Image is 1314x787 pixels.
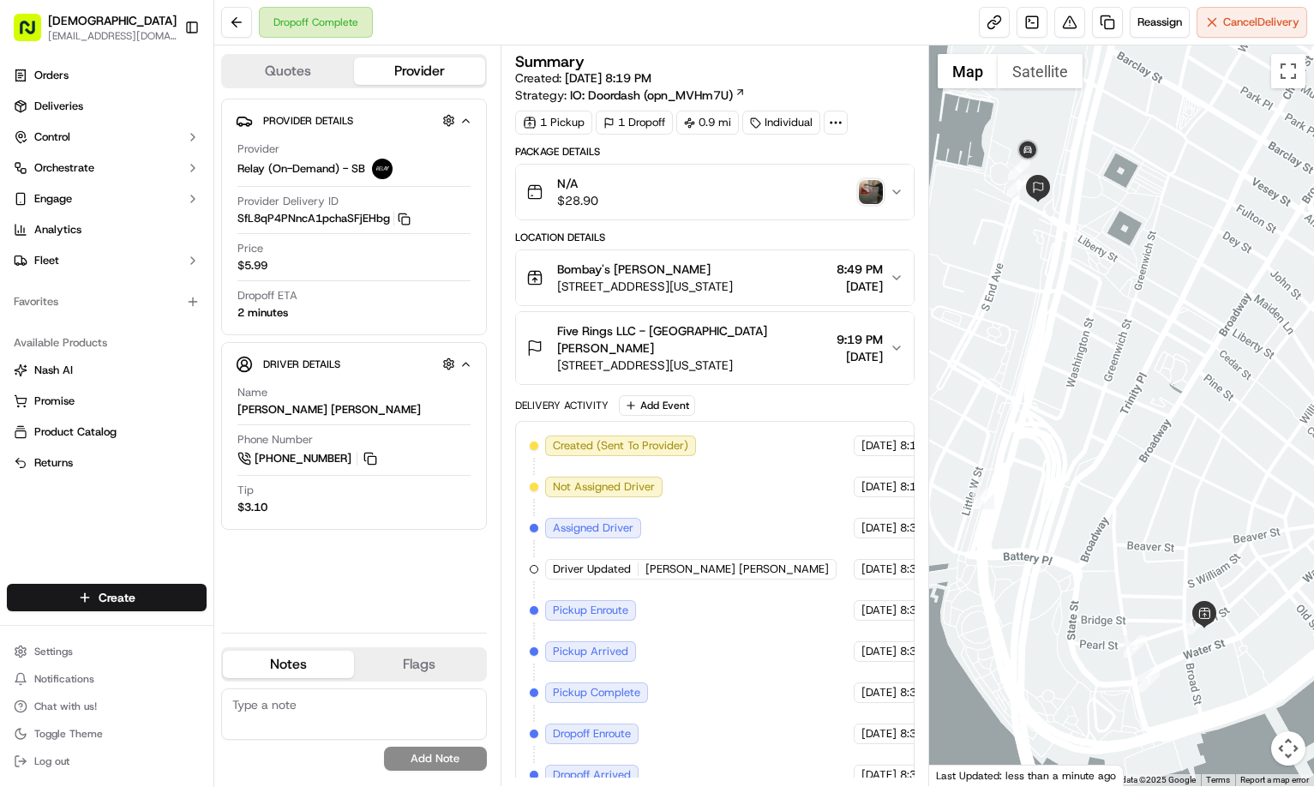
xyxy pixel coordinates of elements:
[553,520,633,536] span: Assigned Driver
[7,62,207,89] a: Orders
[1271,54,1305,88] button: Toggle fullscreen view
[7,722,207,746] button: Toggle Theme
[237,161,365,177] span: Relay (On-Demand) - SB
[7,216,207,243] a: Analytics
[7,667,207,691] button: Notifications
[596,111,673,135] div: 1 Dropoff
[7,185,207,213] button: Engage
[17,250,31,264] div: 📗
[570,87,746,104] a: IO: Doordash (opn_MVHm7U)
[34,672,94,686] span: Notifications
[900,685,966,700] span: 8:33 PM EDT
[237,258,267,273] span: $5.99
[1137,15,1182,30] span: Reassign
[34,754,69,768] span: Log out
[7,247,207,274] button: Fleet
[900,644,966,659] span: 8:31 PM EDT
[900,603,966,618] span: 8:30 PM EDT
[34,424,117,440] span: Product Catalog
[515,231,915,244] div: Location Details
[45,111,309,129] input: Got a question? Start typing here...
[938,54,998,88] button: Show street map
[1102,775,1196,784] span: Map data ©2025 Google
[900,562,966,577] span: 8:30 PM EDT
[7,357,207,384] button: Nash AI
[1271,731,1305,766] button: Map camera controls
[237,305,288,321] div: 2 minutes
[7,449,207,477] button: Returns
[354,57,485,85] button: Provider
[237,402,421,418] div: [PERSON_NAME] [PERSON_NAME]
[553,767,631,783] span: Dropoff Arrived
[861,685,897,700] span: [DATE]
[553,644,628,659] span: Pickup Arrived
[7,387,207,415] button: Promise
[7,329,207,357] div: Available Products
[861,644,897,659] span: [DATE]
[99,589,135,606] span: Create
[237,211,411,226] button: SfL8qP4PNncA1pchaSFjEHbg
[557,175,598,192] span: N/A
[7,418,207,446] button: Product Catalog
[837,278,883,295] span: [DATE]
[171,291,207,303] span: Pylon
[48,12,177,29] span: [DEMOGRAPHIC_DATA]
[7,123,207,151] button: Control
[34,249,131,266] span: Knowledge Base
[900,726,966,742] span: 8:39 PM EDT
[516,312,914,384] button: Five Rings LLC - [GEOGRAPHIC_DATA] [PERSON_NAME][STREET_ADDRESS][US_STATE]9:19 PM[DATE]
[1008,158,1030,180] div: 6
[263,357,340,371] span: Driver Details
[1240,775,1309,784] a: Report a map error
[516,250,914,305] button: Bombay's [PERSON_NAME][STREET_ADDRESS][US_STATE]8:49 PM[DATE]
[34,191,72,207] span: Engage
[17,164,48,195] img: 1736555255976-a54dd68f-1ca7-489b-9aae-adbdc363a1c4
[933,764,990,786] a: Open this area in Google Maps (opens a new window)
[515,87,746,104] div: Strategy:
[515,54,585,69] h3: Summary
[237,483,254,498] span: Tip
[34,700,97,713] span: Chat with us!
[861,726,897,742] span: [DATE]
[237,194,339,209] span: Provider Delivery ID
[557,322,830,357] span: Five Rings LLC - [GEOGRAPHIC_DATA] [PERSON_NAME]
[837,261,883,278] span: 8:49 PM
[929,765,1124,786] div: Last Updated: less than a minute ago
[861,562,897,577] span: [DATE]
[515,69,651,87] span: Created:
[138,242,282,273] a: 💻API Documentation
[861,438,897,454] span: [DATE]
[1197,7,1307,38] button: CancelDelivery
[998,54,1083,88] button: Show satellite imagery
[145,250,159,264] div: 💻
[237,500,267,515] div: $3.10
[237,385,267,400] span: Name
[14,424,200,440] a: Product Catalog
[861,520,897,536] span: [DATE]
[861,603,897,618] span: [DATE]
[34,455,73,471] span: Returns
[7,154,207,182] button: Orchestrate
[14,393,200,409] a: Promise
[619,395,695,416] button: Add Event
[553,438,688,454] span: Created (Sent To Provider)
[34,99,83,114] span: Deliveries
[645,562,829,577] span: [PERSON_NAME] [PERSON_NAME]
[291,169,312,189] button: Start new chat
[1130,7,1190,38] button: Reassign
[34,222,81,237] span: Analytics
[837,348,883,365] span: [DATE]
[121,290,207,303] a: Powered byPylon
[557,261,711,278] span: Bombay's [PERSON_NAME]
[7,749,207,773] button: Log out
[7,7,177,48] button: [DEMOGRAPHIC_DATA][EMAIL_ADDRESS][DOMAIN_NAME]
[7,694,207,718] button: Chat with us!
[237,141,279,157] span: Provider
[237,432,313,448] span: Phone Number
[34,68,69,83] span: Orders
[10,242,138,273] a: 📗Knowledge Base
[223,651,354,678] button: Notes
[48,29,177,43] span: [EMAIL_ADDRESS][DOMAIN_NAME]
[972,487,994,509] div: 4
[742,111,820,135] div: Individual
